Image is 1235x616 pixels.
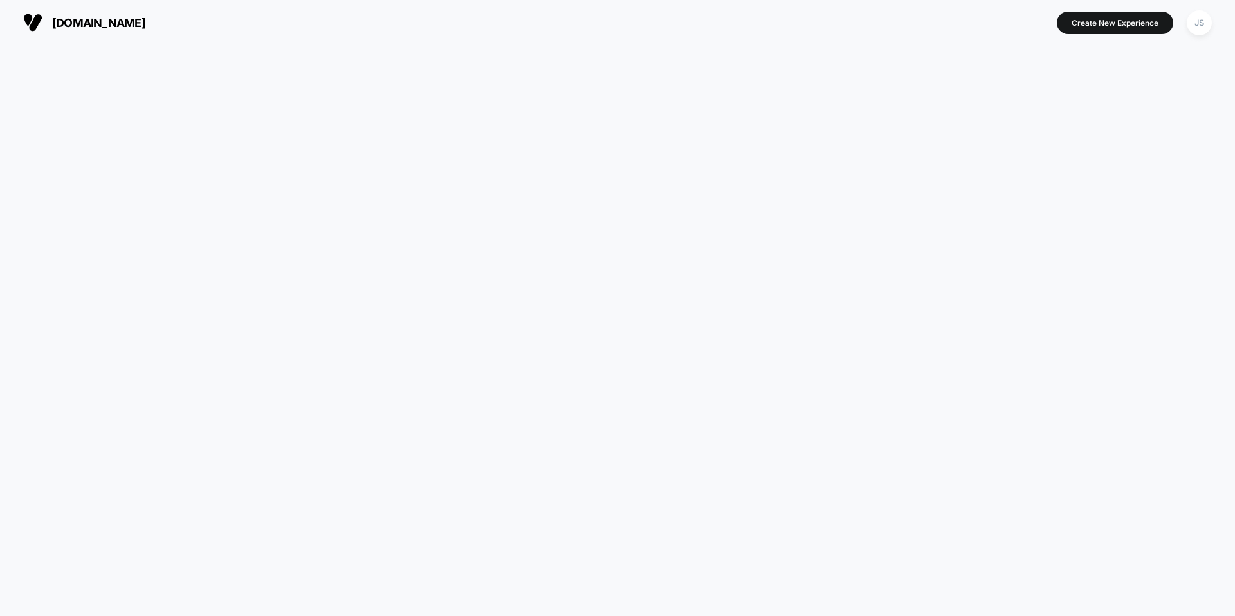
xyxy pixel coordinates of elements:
img: Visually logo [23,13,42,32]
span: [DOMAIN_NAME] [52,16,145,30]
button: Create New Experience [1057,12,1173,34]
button: [DOMAIN_NAME] [19,12,149,33]
button: JS [1183,10,1216,36]
div: JS [1187,10,1212,35]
